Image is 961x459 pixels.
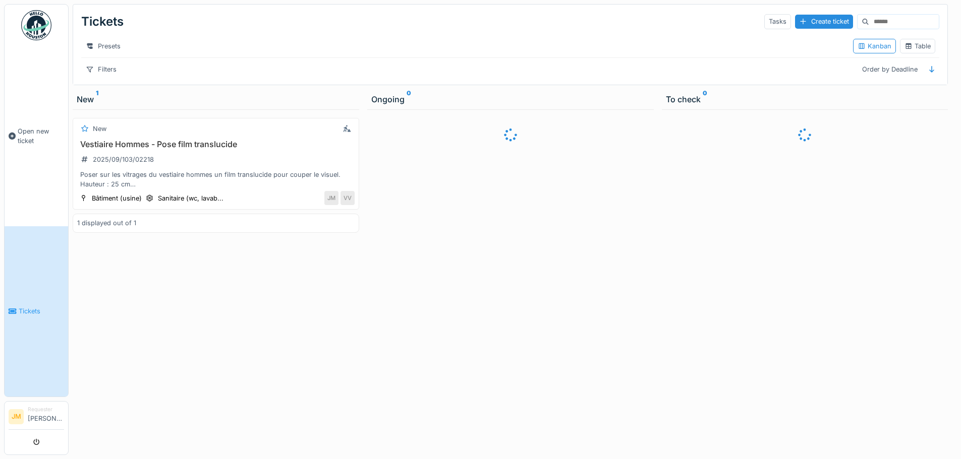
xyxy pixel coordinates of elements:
div: Tickets [81,9,124,35]
div: New [77,93,355,105]
div: New [93,124,106,134]
div: Bâtiment (usine) [92,193,142,203]
div: Sanitaire (wc, lavab... [158,193,223,203]
sup: 0 [407,93,411,105]
div: JM [324,191,338,205]
div: 2025/09/103/02218 [93,155,154,164]
div: Kanban [858,41,891,51]
div: Table [905,41,931,51]
span: Open new ticket [18,126,64,146]
div: Poser sur les vitrages du vestiaire hommes un film translucide pour couper le visuel. Hauteur : 2... [77,170,355,189]
img: Badge_color-CXgf-gQk.svg [21,10,51,40]
span: Tickets [19,306,64,316]
div: VV [341,191,355,205]
a: JM Requester[PERSON_NAME] [9,406,64,430]
div: Filters [81,62,121,77]
a: Open new ticket [5,46,68,226]
sup: 1 [96,93,98,105]
div: 1 displayed out of 1 [77,218,136,228]
div: To check [666,93,944,105]
li: [PERSON_NAME] [28,406,64,427]
div: Presets [81,39,125,53]
div: Create ticket [795,15,853,28]
li: JM [9,409,24,424]
h3: Vestiaire Hommes - Pose film translucide [77,140,355,149]
div: Tasks [764,14,791,29]
div: Requester [28,406,64,413]
div: Ongoing [371,93,650,105]
a: Tickets [5,226,68,397]
div: Order by Deadline [858,62,922,77]
sup: 0 [703,93,707,105]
